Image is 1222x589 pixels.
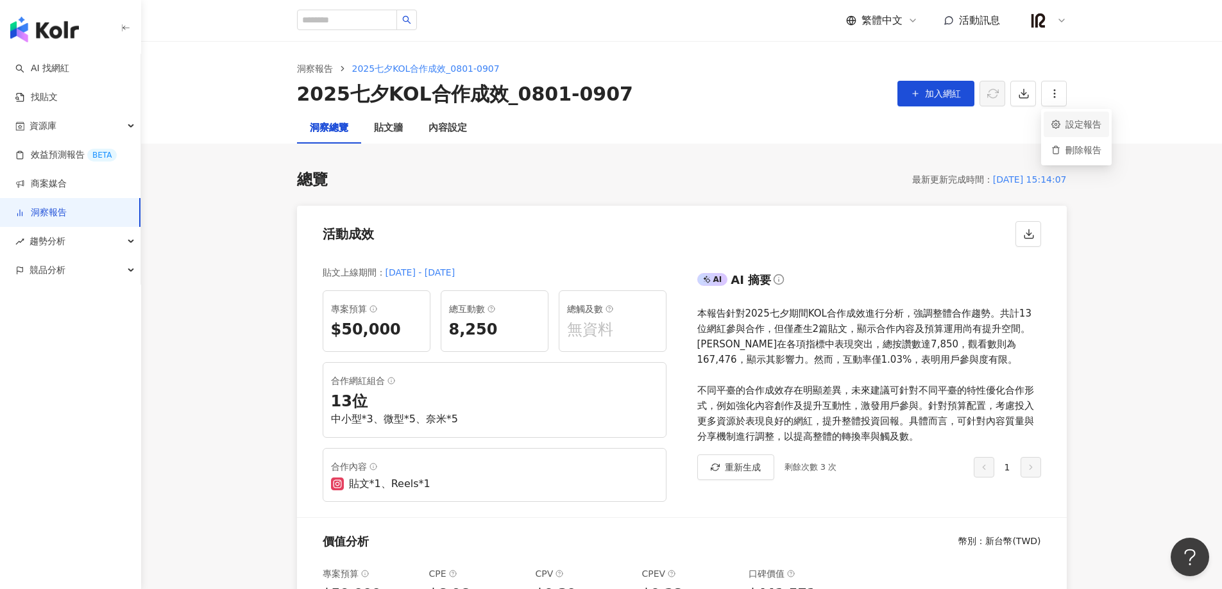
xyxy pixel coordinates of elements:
div: 合作內容 [331,459,658,474]
button: 重新生成 [697,454,774,480]
a: 洞察報告 [15,206,67,219]
span: 活動訊息 [959,14,1000,26]
div: $50,000 [331,319,422,341]
span: 競品分析 [30,256,65,285]
div: 專案預算 [331,301,422,317]
div: 貼文牆 [374,120,403,136]
span: rise [15,237,24,246]
div: 13 位 [331,391,658,413]
a: 商案媒合 [15,178,67,190]
div: 無資料 [567,319,658,341]
div: 合作網紅組合 [331,373,658,388]
div: 剩餘次數 3 次 [785,461,837,474]
a: searchAI 找網紅 [15,62,69,75]
div: 幣別 ： 新台幣 ( TWD ) [958,535,1040,548]
div: 貼文上線期間 ： [323,265,386,280]
span: 加入網紅 [925,88,961,99]
span: 重新生成 [725,462,761,472]
div: CPE [429,566,525,581]
span: search [402,15,411,24]
span: 繁體中文 [861,13,903,28]
div: 活動成效 [323,225,374,243]
div: 洞察總覽 [310,120,348,136]
div: 刪除報告 [1051,143,1101,157]
div: AI [697,273,728,286]
a: 效益預測報告BETA [15,149,117,162]
div: 中小型*3、微型*5、奈米*5 [331,412,658,426]
div: CPEV [642,566,738,581]
div: [DATE] 15:14:07 [993,172,1067,187]
div: 本報告針對2025七夕期間KOL合作成效進行分析，強調整體合作趨勢。共計13位網紅參與合作，但僅產生2篇貼文，顯示合作內容及預算運用尚有提升空間。[PERSON_NAME]在各項指標中表現突出，... [697,306,1041,444]
div: 貼文*1、Reels*1 [349,477,430,491]
a: 找貼文 [15,91,58,104]
div: CPV [536,566,632,581]
div: 總互動數 [449,301,540,317]
div: 價值分析 [323,533,369,549]
div: 最新更新完成時間 ： [912,172,993,187]
div: 內容設定 [429,120,467,136]
iframe: Help Scout Beacon - Open [1171,538,1209,576]
div: 總觸及數 [567,301,658,317]
span: 趨勢分析 [30,227,65,256]
div: 8,250 [449,319,540,341]
button: 加入網紅 [897,81,974,106]
div: 2025七夕KOL合作成效_0801-0907 [297,81,633,108]
div: 設定報告 [1051,117,1101,131]
div: 口碑價值 [749,566,845,581]
div: [DATE] - [DATE] [386,265,455,280]
a: 洞察報告 [294,62,335,76]
div: 1 [974,457,1041,477]
div: 總覽 [297,169,328,191]
span: 資源庫 [30,112,56,140]
div: AIAI 摘要 [697,270,1041,295]
div: 專案預算 [323,566,419,581]
span: 2025七夕KOL合作成效_0801-0907 [352,63,500,74]
img: IR%20logo_%E9%BB%91.png [1026,8,1051,33]
img: logo [10,17,79,42]
div: AI 摘要 [731,272,771,288]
